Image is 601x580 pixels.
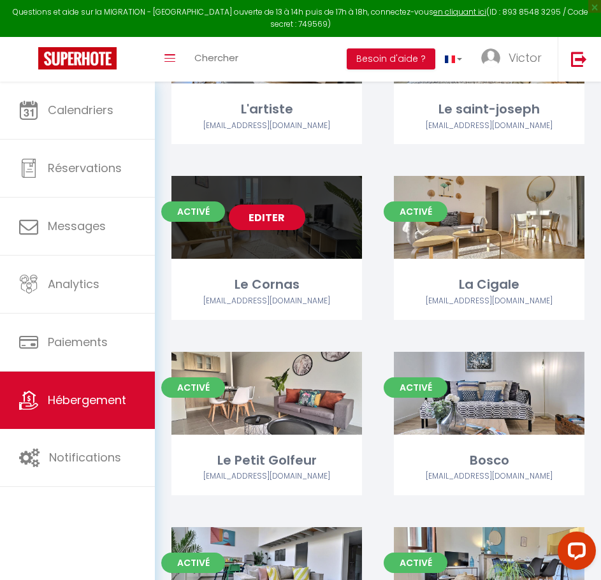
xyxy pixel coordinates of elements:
div: Le Cornas [171,275,362,294]
div: Bosco [394,451,584,470]
span: Analytics [48,276,99,292]
a: Editer [451,381,528,406]
img: ... [481,48,500,68]
a: Editer [229,381,305,406]
div: Airbnb [171,120,362,132]
div: Le saint-joseph [394,99,584,119]
a: Editer [229,205,305,230]
span: Calendriers [48,102,113,118]
span: Activé [384,201,447,222]
img: Super Booking [38,47,117,69]
a: Editer [451,205,528,230]
span: Activé [384,553,447,573]
div: Airbnb [171,470,362,482]
span: Chercher [194,51,238,64]
span: Hébergement [48,392,126,408]
a: Chercher [185,37,248,82]
span: Activé [161,201,225,222]
span: Activé [161,553,225,573]
div: Airbnb [171,295,362,307]
span: Notifications [49,449,121,465]
div: L'artiste [171,99,362,119]
button: Besoin d'aide ? [347,48,435,70]
span: Activé [384,377,447,398]
span: Activé [161,377,225,398]
div: Le Petit Golfeur [171,451,362,470]
a: en cliquant ici [433,6,486,17]
span: Paiements [48,334,108,350]
div: Airbnb [394,295,584,307]
iframe: LiveChat chat widget [547,526,601,580]
div: La Cigale [394,275,584,294]
div: Airbnb [394,470,584,482]
span: Messages [48,218,106,234]
img: logout [571,51,587,67]
div: Airbnb [394,120,584,132]
a: ... Victor [472,37,558,82]
span: Victor [509,50,542,66]
span: Réservations [48,160,122,176]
